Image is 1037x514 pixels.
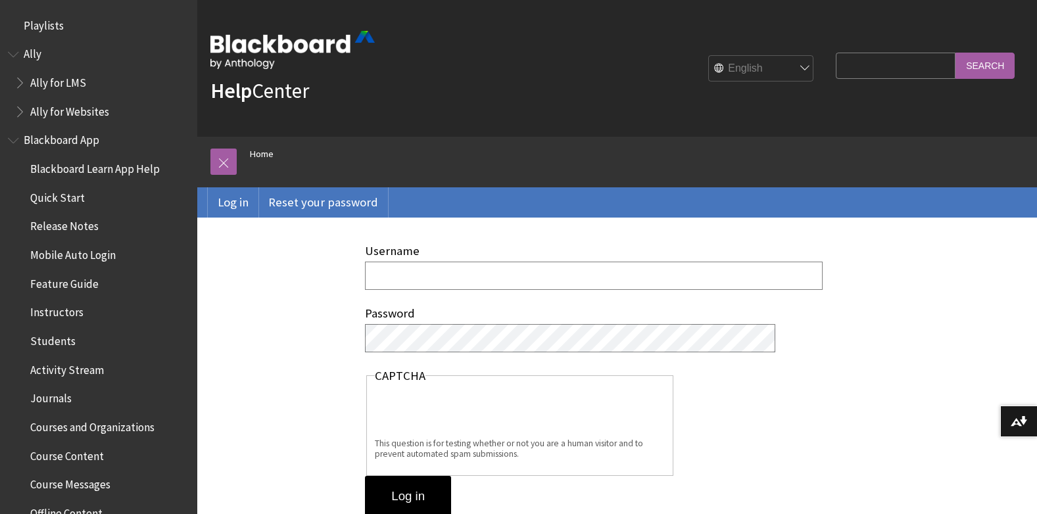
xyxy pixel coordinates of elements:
img: Blackboard by Anthology [210,31,375,69]
a: Home [250,146,274,162]
div: This question is for testing whether or not you are a human visitor and to prevent automated spam... [375,438,665,459]
a: HelpCenter [210,78,309,104]
span: Instructors [30,302,83,319]
span: Feature Guide [30,273,98,291]
span: Students [30,330,75,348]
span: Release Notes [30,216,98,233]
nav: Book outline for Playlists [8,14,189,37]
iframe: reCAPTCHA [375,387,575,438]
span: Ally [23,43,41,61]
a: Log in [208,187,258,218]
nav: Book outline for Anthology Ally Help [8,43,189,123]
span: Playlists [23,14,63,32]
span: Mobile Auto Login [30,244,115,262]
strong: Help [210,78,252,104]
input: Search [955,53,1015,78]
select: Site Language Selector [709,56,814,82]
span: Course Content [30,445,103,463]
span: Course Messages [30,474,110,492]
span: Quick Start [30,187,84,204]
span: Activity Stream [30,359,103,377]
span: Courses and Organizations [30,416,154,434]
a: Reset your password [258,187,388,218]
label: Username [365,243,420,258]
label: Password [365,306,415,321]
span: Blackboard App [23,129,99,147]
span: Journals [30,388,71,406]
span: Ally for Websites [30,101,109,118]
span: Blackboard Learn App Help [30,158,159,175]
span: Ally for LMS [30,72,85,89]
legend: CAPTCHA [375,369,425,383]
